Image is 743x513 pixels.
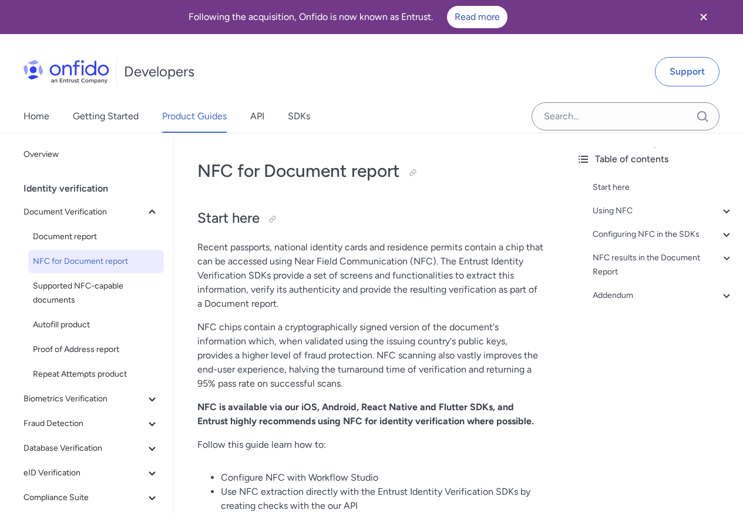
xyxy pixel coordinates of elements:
[33,367,159,381] span: Repeat Attempts product
[593,227,734,242] a: Configuring NFC in the SDKs
[221,471,543,485] li: Configure NFC with Workflow Studio
[23,147,159,162] span: Overview
[697,10,711,24] svg: Close banner
[288,100,310,133] a: SDKs
[221,485,543,513] li: Use NFC extraction directly with the Entrust Identity Verification SDKs by creating checks with t...
[23,392,145,406] span: Biometrics Verification
[19,200,164,224] button: Document Verification
[23,100,49,133] a: Home
[197,320,543,391] p: NFC chips contain a cryptographically signed version of the document's information which, when va...
[593,180,734,195] a: Start here
[197,438,543,452] p: Follow this guide learn how to:
[28,363,164,386] a: Repeat Attempts product
[23,417,145,431] span: Fraud Detection
[447,6,507,28] a: Read more
[33,279,159,307] span: Supported NFC-capable documents
[23,205,145,219] span: Document Verification
[19,412,164,435] button: Fraud Detection
[33,230,159,244] span: Document report
[576,152,734,166] div: Table of contents
[23,466,145,480] span: eID Verification
[23,491,145,505] span: Compliance Suite
[124,62,194,81] h1: Developers
[23,60,109,83] img: Onfido Logo
[33,318,159,332] span: Autofill product
[14,6,682,28] div: Following the acquisition, Onfido is now known as Entrust.
[197,240,543,311] p: Recent passports, national identity cards and residence permits contain a chip that can be access...
[28,250,164,273] a: NFC for Document report
[19,387,164,411] button: Biometrics Verification
[19,143,164,166] a: Overview
[28,225,164,249] a: Document report
[19,461,164,485] button: eID Verification
[73,100,139,133] a: Getting Started
[23,177,169,200] div: Identity verification
[197,401,534,427] strong: NFC is available via our iOS, Android, React Native and Flutter SDKs, and Entrust highly recommen...
[28,338,164,361] a: Proof of Address report
[682,2,725,32] button: Close banner
[33,254,159,269] span: NFC for Document report
[162,100,227,133] a: Product Guides
[19,486,164,509] button: Compliance Suite
[593,251,734,279] a: NFC results in the Document Report
[655,57,720,86] a: Support
[197,209,543,229] h2: Start here
[197,159,543,183] h1: NFC for Document report
[28,313,164,337] a: Autofill product
[19,437,164,460] button: Database Verification
[23,441,145,455] span: Database Verification
[33,343,159,357] span: Proof of Address report
[593,289,734,303] a: Addendum
[532,102,720,130] input: Onfido search input field
[250,100,264,133] a: API
[593,204,734,218] a: Using NFC
[28,274,164,312] a: Supported NFC-capable documents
